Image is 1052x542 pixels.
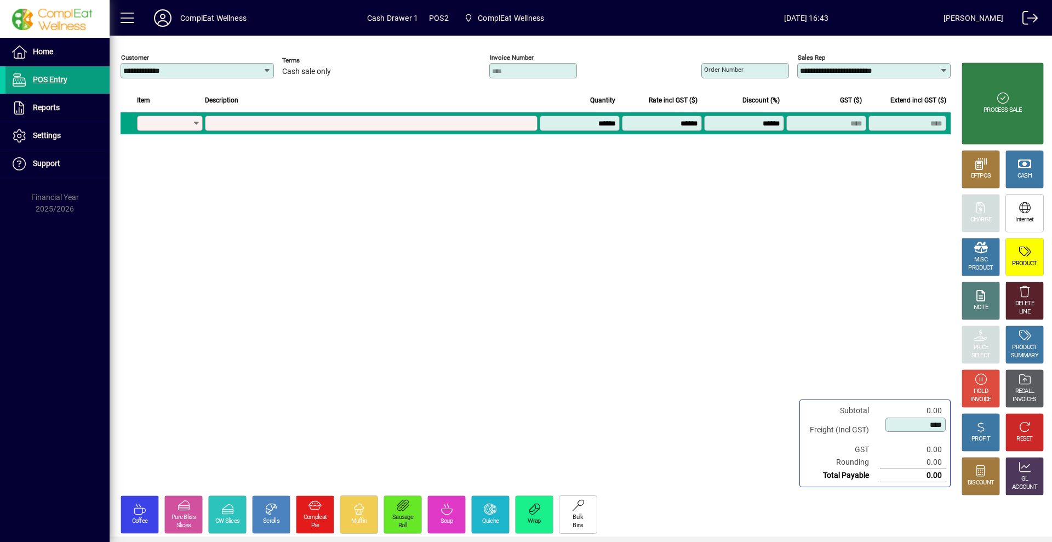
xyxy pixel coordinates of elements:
div: DELETE [1015,300,1034,308]
div: CASH [1017,172,1032,180]
td: Total Payable [804,469,880,482]
div: INVOICES [1013,396,1036,404]
div: Bins [573,522,583,530]
div: INVOICE [970,396,991,404]
div: CW Slices [215,517,240,526]
span: Terms [282,57,348,64]
a: Support [5,150,110,178]
div: PRODUCT [1012,260,1037,268]
mat-label: Invoice number [490,54,534,61]
div: CHARGE [970,216,992,224]
div: PRODUCT [1012,344,1037,352]
div: ComplEat Wellness [180,9,247,27]
div: PROCESS SALE [984,106,1022,115]
a: Home [5,38,110,66]
span: GST ($) [840,94,862,106]
td: Freight (Incl GST) [804,417,880,443]
td: Rounding [804,456,880,469]
div: Coffee [132,517,148,526]
div: PRODUCT [968,264,993,272]
div: SUMMARY [1011,352,1038,360]
div: PROFIT [971,435,990,443]
div: Roll [398,522,407,530]
span: Rate incl GST ($) [649,94,697,106]
div: Scrolls [263,517,279,526]
span: Cash sale only [282,67,331,76]
div: LINE [1019,308,1030,316]
span: Support [33,159,60,168]
div: SELECT [971,352,991,360]
td: 0.00 [880,404,946,417]
a: Reports [5,94,110,122]
div: NOTE [974,304,988,312]
a: Logout [1014,2,1038,38]
div: [PERSON_NAME] [944,9,1003,27]
span: Home [33,47,53,56]
button: Profile [145,8,180,28]
span: ComplEat Wellness [478,9,544,27]
div: Sausage [392,514,413,522]
span: Item [137,94,150,106]
td: 0.00 [880,469,946,482]
div: Internet [1015,216,1033,224]
div: Soup [441,517,453,526]
span: POS2 [429,9,449,27]
div: ACCOUNT [1012,483,1037,492]
div: RESET [1016,435,1033,443]
span: Description [205,94,238,106]
span: Extend incl GST ($) [890,94,946,106]
span: Reports [33,103,60,112]
td: 0.00 [880,456,946,469]
div: GL [1021,475,1028,483]
div: Slices [176,522,191,530]
td: 0.00 [880,443,946,456]
span: Discount (%) [742,94,780,106]
a: Settings [5,122,110,150]
div: Quiche [482,517,499,526]
td: GST [804,443,880,456]
mat-label: Customer [121,54,149,61]
div: PRICE [974,344,988,352]
div: DISCOUNT [968,479,994,487]
span: [DATE] 16:43 [669,9,944,27]
div: Muffin [351,517,367,526]
div: Compleat [304,514,327,522]
div: EFTPOS [971,172,991,180]
mat-label: Sales rep [798,54,825,61]
span: POS Entry [33,75,67,84]
span: ComplEat Wellness [460,8,548,28]
div: Wrap [528,517,540,526]
div: HOLD [974,387,988,396]
div: Bulk [573,514,583,522]
span: Cash Drawer 1 [367,9,418,27]
td: Subtotal [804,404,880,417]
div: Pure Bliss [171,514,196,522]
div: Pie [311,522,319,530]
div: RECALL [1015,387,1034,396]
div: MISC [974,256,987,264]
mat-label: Order number [704,66,744,73]
span: Settings [33,131,61,140]
span: Quantity [590,94,615,106]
